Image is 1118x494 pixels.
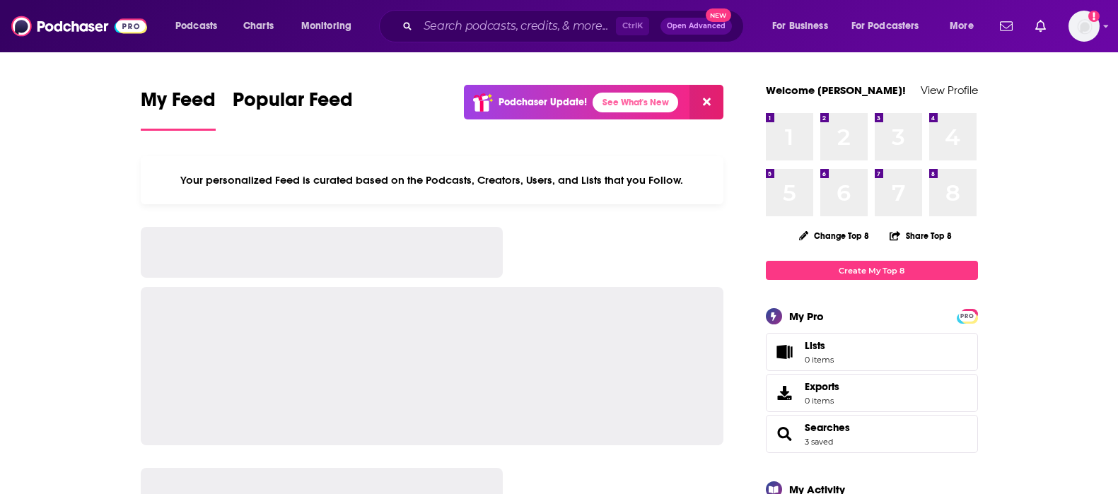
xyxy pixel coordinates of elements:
span: 0 items [805,355,834,365]
button: Show profile menu [1068,11,1100,42]
img: Podchaser - Follow, Share and Rate Podcasts [11,13,147,40]
span: Podcasts [175,16,217,36]
button: open menu [842,15,940,37]
span: Searches [766,415,978,453]
span: Lists [805,339,834,352]
span: PRO [959,311,976,322]
div: Search podcasts, credits, & more... [392,10,757,42]
p: Podchaser Update! [499,96,587,108]
span: Exports [771,383,799,403]
input: Search podcasts, credits, & more... [418,15,616,37]
span: Exports [805,380,839,393]
span: Ctrl K [616,17,649,35]
span: Charts [243,16,274,36]
button: open menu [940,15,991,37]
span: My Feed [141,88,216,120]
a: Searches [771,424,799,444]
a: Show notifications dropdown [1030,14,1052,38]
a: Exports [766,374,978,412]
a: View Profile [921,83,978,97]
button: open menu [165,15,235,37]
span: New [706,8,731,22]
span: 0 items [805,396,839,406]
span: Monitoring [301,16,351,36]
a: Popular Feed [233,88,353,131]
span: Lists [771,342,799,362]
span: For Podcasters [851,16,919,36]
span: Open Advanced [667,23,726,30]
svg: Add a profile image [1088,11,1100,22]
a: Charts [234,15,282,37]
a: Searches [805,421,850,434]
span: More [950,16,974,36]
button: Open AdvancedNew [660,18,732,35]
button: open menu [762,15,846,37]
div: My Pro [789,310,824,323]
a: PRO [959,310,976,321]
img: User Profile [1068,11,1100,42]
a: My Feed [141,88,216,131]
span: Logged in as nicole.koremenos [1068,11,1100,42]
button: Change Top 8 [791,227,878,245]
a: Create My Top 8 [766,261,978,280]
a: Welcome [PERSON_NAME]! [766,83,906,97]
a: See What's New [593,93,678,112]
span: For Business [772,16,828,36]
span: Lists [805,339,825,352]
button: open menu [291,15,370,37]
button: Share Top 8 [889,222,953,249]
a: 3 saved [805,437,833,447]
span: Popular Feed [233,88,353,120]
a: Show notifications dropdown [994,14,1018,38]
div: Your personalized Feed is curated based on the Podcasts, Creators, Users, and Lists that you Follow. [141,156,724,204]
a: Lists [766,333,978,371]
